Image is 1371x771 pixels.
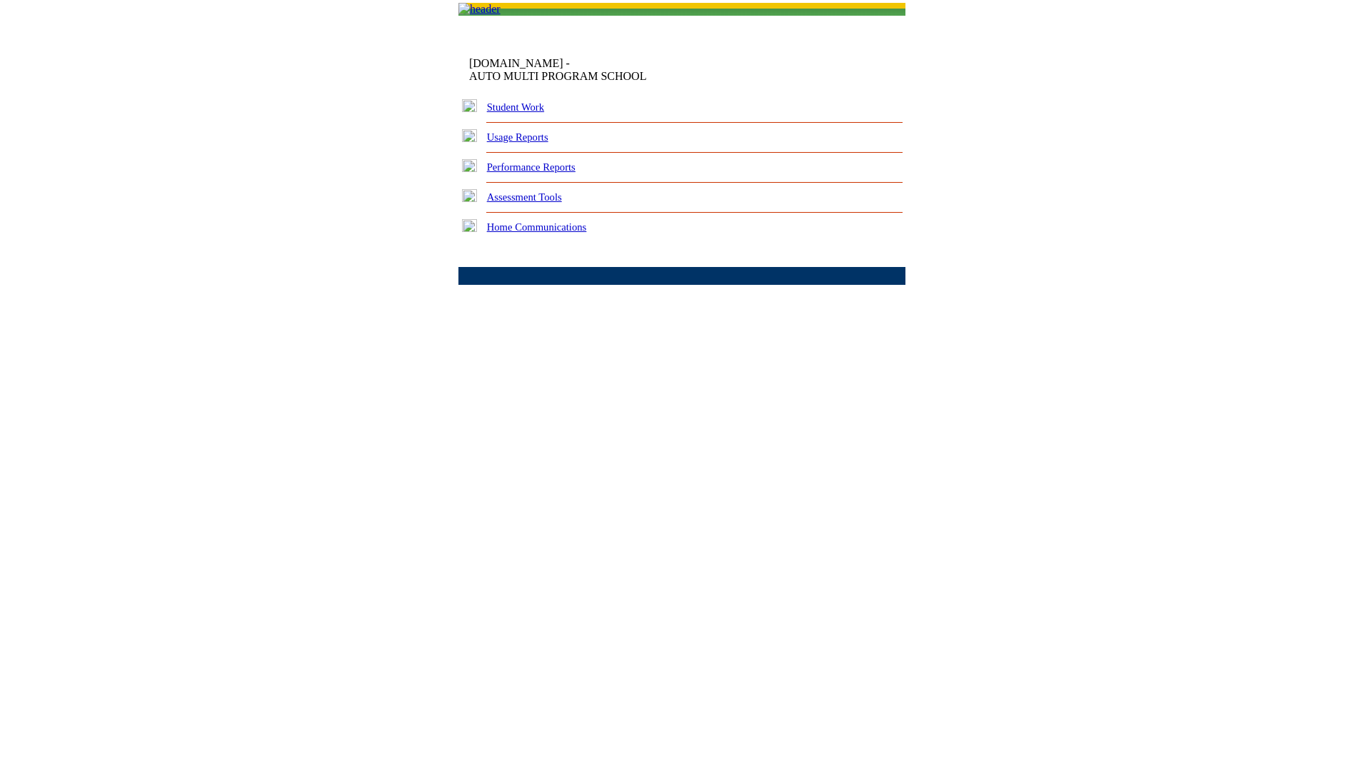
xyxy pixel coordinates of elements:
nobr: AUTO MULTI PROGRAM SCHOOL [469,70,646,82]
img: plus.gif [462,219,477,232]
a: Performance Reports [487,161,576,173]
img: plus.gif [462,99,477,112]
a: Home Communications [487,221,587,233]
img: plus.gif [462,129,477,142]
img: header [458,3,501,16]
a: Student Work [487,101,544,113]
img: plus.gif [462,159,477,172]
a: Usage Reports [487,131,548,143]
a: Assessment Tools [487,191,562,203]
td: [DOMAIN_NAME] - [469,57,732,83]
img: plus.gif [462,189,477,202]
